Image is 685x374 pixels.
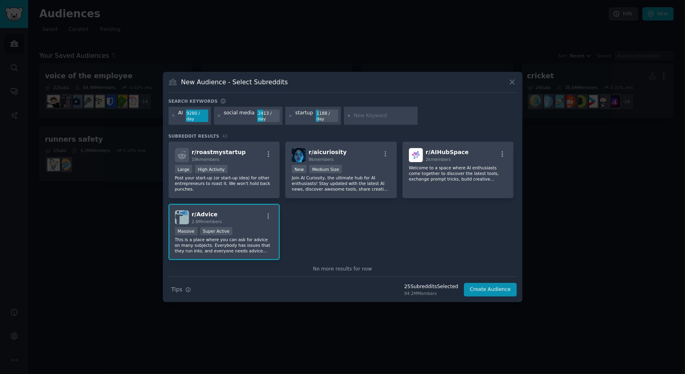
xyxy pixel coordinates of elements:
div: 9280 / day [186,110,208,122]
div: social media [224,110,255,122]
button: Create Audience [464,283,517,297]
div: 94.2M Members [404,291,458,296]
span: 40 [222,134,228,138]
img: AIHubSpace [409,148,423,162]
p: Welcome to a space where AI enthusiasts come together to discover the latest tools, exchange prom... [409,165,508,182]
p: This is a place where you can ask for advice on many subjects. Everybody has issues that they run... [175,237,274,254]
div: Medium Size [309,165,342,173]
span: Subreddit Results [169,133,220,139]
div: Super Active [200,227,233,236]
span: Tips [171,285,183,294]
div: High Activity [195,165,228,173]
span: r/ aicuriosity [309,149,347,155]
p: Join AI Curiosity, the ultimate hub for AI enthusiasts! Stay updated with the latest AI news, dis... [292,175,390,192]
div: 1188 / day [316,110,338,122]
span: r/ roastmystartup [192,149,246,155]
span: r/ Advice [192,211,218,217]
div: New [292,165,307,173]
span: r/ AIHubSpace [426,149,469,155]
div: No more results for now [169,266,517,273]
p: Post your start-up (or start-up idea) for other entrepreneurs to roast it. We won't hold back pun... [175,175,274,192]
input: New Keyword [354,112,415,120]
img: aicuriosity [292,148,306,162]
div: startup [295,110,313,122]
span: Add to your keywords [348,276,401,282]
img: Advice [175,210,189,224]
h3: New Audience - Select Subreddits [181,78,288,86]
span: 2k members [426,157,451,162]
span: 2.6M members [192,219,222,224]
div: 2413 / day [257,110,280,122]
div: Massive [175,227,197,236]
div: 25 Subreddit s Selected [404,283,458,291]
div: Need more communities? [169,273,517,283]
button: Tips [169,283,194,297]
span: 19k members [192,157,220,162]
span: 9k members [309,157,334,162]
div: AI [178,110,183,122]
div: Large [175,165,193,173]
h3: Search keywords [169,98,218,104]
